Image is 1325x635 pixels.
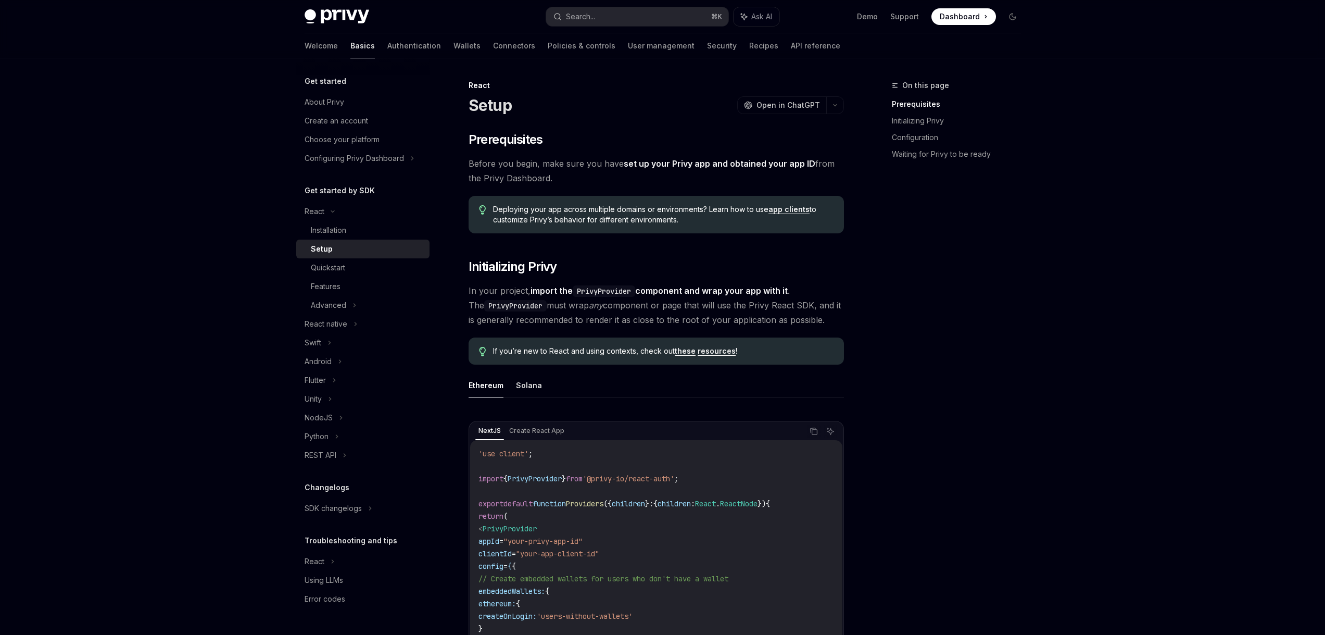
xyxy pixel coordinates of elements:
[305,337,321,349] div: Swift
[305,33,338,58] a: Welcome
[512,562,516,571] span: {
[645,499,649,508] span: }
[296,240,430,258] a: Setup
[516,549,599,558] span: "your-app-client-id"
[734,7,779,26] button: Ask AI
[311,224,346,236] div: Installation
[503,474,508,483] span: {
[503,537,583,546] span: "your-privy-app-id"
[305,133,380,146] div: Choose your platform
[508,562,512,571] span: {
[305,393,322,405] div: Unity
[758,499,766,508] span: })
[469,156,844,185] span: Before you begin, make sure you have from the Privy Dashboard.
[566,10,595,23] div: Search...
[658,499,691,508] span: children
[478,449,528,458] span: 'use client'
[503,512,508,521] span: (
[475,425,504,437] div: NextJS
[768,205,810,214] a: app clients
[469,131,543,148] span: Prerequisites
[484,300,547,312] code: PrivyProvider
[566,474,583,483] span: from
[531,285,788,296] strong: import the component and wrap your app with it
[478,524,483,533] span: <
[305,184,375,197] h5: Get started by SDK
[720,499,758,508] span: ReactNode
[469,80,844,91] div: React
[807,425,821,438] button: Copy the contents from the code block
[892,129,1029,146] a: Configuration
[478,574,728,583] span: // Create embedded wallets for users who don't have a wallet
[350,33,375,58] a: Basics
[751,11,772,22] span: Ask AI
[478,537,499,546] span: appId
[493,33,535,58] a: Connectors
[311,280,340,293] div: Features
[691,499,695,508] span: :
[296,221,430,240] a: Installation
[711,13,722,21] span: ⌘ K
[612,499,645,508] span: children
[892,96,1029,113] a: Prerequisites
[478,562,503,571] span: config
[469,258,557,275] span: Initializing Privy
[503,499,533,508] span: default
[583,474,674,483] span: '@privy-io/react-auth'
[305,502,362,515] div: SDK changelogs
[1004,8,1021,25] button: Toggle dark mode
[537,612,633,621] span: 'users-without-wallets'
[478,549,512,558] span: clientId
[296,258,430,277] a: Quickstart
[387,33,441,58] a: Authentication
[766,499,770,508] span: {
[737,96,826,114] button: Open in ChatGPT
[824,425,837,438] button: Ask AI
[675,346,696,356] a: these
[305,75,346,88] h5: Get started
[857,11,878,22] a: Demo
[493,204,833,225] span: Deploying your app across multiple domains or environments? Learn how to use to customize Privy’s...
[512,549,516,558] span: =
[573,285,635,297] code: PrivyProvider
[624,158,815,169] a: set up your Privy app and obtained your app ID
[305,115,368,127] div: Create an account
[528,449,533,458] span: ;
[296,571,430,590] a: Using LLMs
[649,499,653,508] span: :
[305,355,332,368] div: Android
[695,499,716,508] span: React
[296,111,430,130] a: Create an account
[305,574,343,587] div: Using LLMs
[305,9,369,24] img: dark logo
[749,33,778,58] a: Recipes
[516,373,542,397] button: Solana
[296,590,430,608] a: Error codes
[890,11,919,22] a: Support
[305,555,324,568] div: React
[478,624,483,633] span: }
[296,277,430,296] a: Features
[902,79,949,92] span: On this page
[305,152,404,165] div: Configuring Privy Dashboard
[453,33,481,58] a: Wallets
[503,562,508,571] span: =
[892,113,1029,129] a: Initializing Privy
[674,474,678,483] span: ;
[478,512,503,521] span: return
[546,7,728,26] button: Search...⌘K
[469,96,512,115] h1: Setup
[589,300,603,310] em: any
[478,499,503,508] span: export
[940,11,980,22] span: Dashboard
[305,205,324,218] div: React
[478,474,503,483] span: import
[628,33,695,58] a: User management
[469,373,503,397] button: Ethereum
[478,587,545,596] span: embeddedWallets:
[931,8,996,25] a: Dashboard
[305,449,336,462] div: REST API
[791,33,840,58] a: API reference
[516,599,520,608] span: {
[653,499,658,508] span: {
